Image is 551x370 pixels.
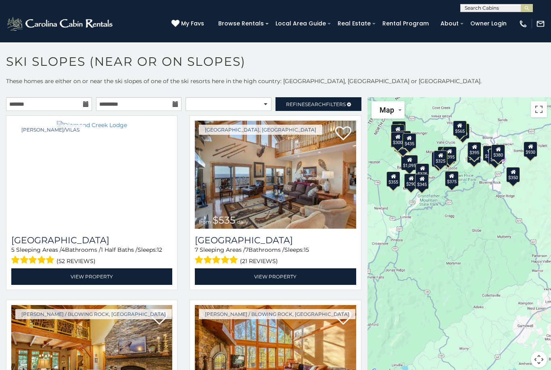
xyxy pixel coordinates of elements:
[334,17,375,30] a: Real Estate
[195,235,356,246] h3: Southern Star Lodge
[55,219,66,225] span: daily
[101,246,138,253] span: 1 Half Baths /
[237,219,248,225] span: daily
[391,132,405,147] div: $300
[151,125,167,142] a: Add to favorites
[436,17,463,30] a: About
[11,235,172,246] a: [GEOGRAPHIC_DATA]
[29,214,53,226] span: $349
[397,131,411,146] div: $230
[195,268,356,285] a: View Property
[466,17,511,30] a: Owner Login
[531,101,547,117] button: Toggle fullscreen view
[401,155,418,170] div: $1,095
[335,125,351,142] a: Add to favorites
[245,246,248,253] span: 7
[519,19,528,28] img: phone-regular-white.png
[507,167,520,182] div: $350
[15,309,172,319] a: [PERSON_NAME] / Blowing Rock, [GEOGRAPHIC_DATA]
[432,152,445,167] div: $400
[11,121,172,229] a: Diamond Creek Lodge from $349 daily
[171,19,206,28] a: My Favs
[214,17,268,30] a: Browse Rentals
[445,171,459,186] div: $375
[11,268,172,285] a: View Property
[271,17,330,30] a: Local Area Guide
[524,142,538,157] div: $930
[11,235,172,246] h3: Diamond Creek Lodge
[213,214,236,226] span: $535
[483,146,497,161] div: $315
[390,132,404,148] div: $395
[386,171,400,187] div: $355
[391,124,405,140] div: $310
[199,219,211,225] span: from
[15,125,86,135] a: [PERSON_NAME]/Vilas
[416,163,430,179] div: $375
[403,133,416,148] div: $435
[380,106,394,114] span: Map
[195,246,356,266] div: Sleeping Areas / Bathrooms / Sleeps:
[492,144,505,160] div: $380
[531,351,547,368] button: Map camera controls
[286,101,346,107] span: Refine Filters
[378,17,433,30] a: Rental Program
[15,219,27,225] span: from
[6,16,115,32] img: White-1-2.png
[468,142,482,157] div: $395
[405,174,418,189] div: $290
[199,309,355,319] a: [PERSON_NAME] / Blowing Rock, [GEOGRAPHIC_DATA]
[181,19,204,28] span: My Favs
[56,256,96,266] span: (52 reviews)
[536,19,545,28] img: mail-regular-white.png
[443,146,457,162] div: $395
[305,101,326,107] span: Search
[61,246,65,253] span: 4
[195,121,356,229] img: Southern Star Lodge
[240,256,278,266] span: (21 reviews)
[195,121,356,229] a: Southern Star Lodge from $535 daily
[199,125,322,135] a: [GEOGRAPHIC_DATA], [GEOGRAPHIC_DATA]
[434,151,447,166] div: $325
[392,121,406,136] div: $325
[304,246,309,253] span: 15
[372,101,405,119] button: Change map style
[453,121,467,136] div: $565
[195,246,198,253] span: 7
[11,246,172,266] div: Sleeping Areas / Bathrooms / Sleeps:
[11,246,15,253] span: 5
[275,97,361,111] a: RefineSearchFilters
[489,149,503,164] div: $695
[157,246,162,253] span: 12
[195,235,356,246] a: [GEOGRAPHIC_DATA]
[57,121,127,129] img: Diamond Creek Lodge
[415,174,429,189] div: $345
